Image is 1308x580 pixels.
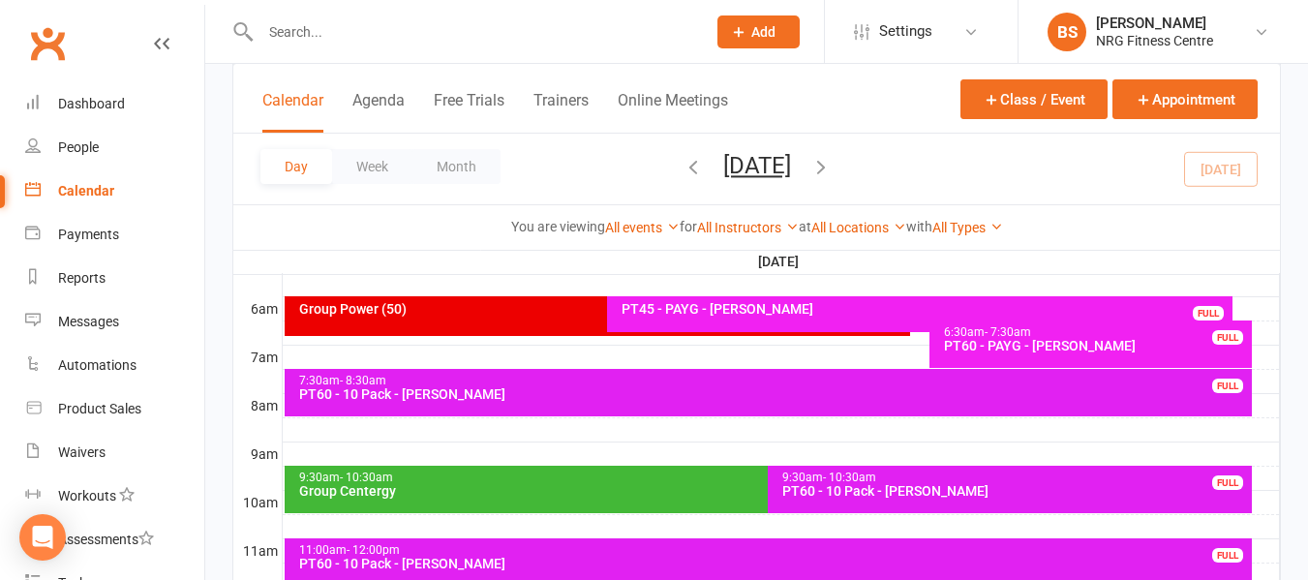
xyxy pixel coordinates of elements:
[58,139,99,155] div: People
[618,91,728,133] button: Online Meetings
[1212,548,1243,563] div: FULL
[352,91,405,133] button: Agenda
[1212,379,1243,393] div: FULL
[1193,306,1224,321] div: FULL
[233,442,282,466] th: 9am
[1048,13,1086,51] div: BS
[823,471,876,484] span: - 10:30am
[58,532,154,547] div: Assessments
[751,24,776,40] span: Add
[347,543,400,557] span: - 12:00pm
[25,431,204,474] a: Waivers
[332,149,412,184] button: Week
[412,149,501,184] button: Month
[680,219,697,234] strong: for
[434,91,504,133] button: Free Trials
[340,471,393,484] span: - 10:30am
[960,79,1108,119] button: Class / Event
[25,213,204,257] a: Payments
[943,326,1248,339] div: 6:30am
[298,387,1249,401] div: PT60 - 10 Pack - [PERSON_NAME]
[25,257,204,300] a: Reports
[262,91,323,133] button: Calendar
[985,325,1031,339] span: - 7:30am
[260,149,332,184] button: Day
[511,219,605,234] strong: You are viewing
[25,126,204,169] a: People
[298,302,907,316] div: Group Power (50)
[605,220,680,235] a: All events
[25,518,204,562] a: Assessments
[255,18,692,46] input: Search...
[298,544,1249,557] div: 11:00am
[58,401,141,416] div: Product Sales
[1096,15,1213,32] div: [PERSON_NAME]
[621,302,1230,316] div: PT45 - PAYG - [PERSON_NAME]
[799,219,811,234] strong: at
[58,314,119,329] div: Messages
[233,345,282,369] th: 7am
[25,169,204,213] a: Calendar
[23,19,72,68] a: Clubworx
[58,357,137,373] div: Automations
[340,374,386,387] span: - 8:30am
[58,444,106,460] div: Waivers
[723,152,791,179] button: [DATE]
[58,183,114,198] div: Calendar
[1096,32,1213,49] div: NRG Fitness Centre
[233,393,282,417] th: 8am
[1212,475,1243,490] div: FULL
[298,375,1249,387] div: 7:30am
[233,538,282,563] th: 11am
[233,490,282,514] th: 10am
[533,91,589,133] button: Trainers
[19,514,66,561] div: Open Intercom Messenger
[781,472,1248,484] div: 9:30am
[906,219,932,234] strong: with
[943,339,1248,352] div: PT60 - PAYG - [PERSON_NAME]
[25,474,204,518] a: Workouts
[298,484,1230,498] div: Group Centergy
[58,96,125,111] div: Dashboard
[1112,79,1258,119] button: Appointment
[811,220,906,235] a: All Locations
[781,484,1248,498] div: PT60 - 10 Pack - [PERSON_NAME]
[298,472,1230,484] div: 9:30am
[298,557,1249,570] div: PT60 - 10 Pack - [PERSON_NAME]
[58,488,116,504] div: Workouts
[25,387,204,431] a: Product Sales
[233,296,282,321] th: 6am
[1212,330,1243,345] div: FULL
[58,227,119,242] div: Payments
[282,250,1280,274] th: [DATE]
[25,344,204,387] a: Automations
[879,10,932,53] span: Settings
[697,220,799,235] a: All Instructors
[932,220,1003,235] a: All Types
[25,82,204,126] a: Dashboard
[717,15,800,48] button: Add
[25,300,204,344] a: Messages
[58,270,106,286] div: Reports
